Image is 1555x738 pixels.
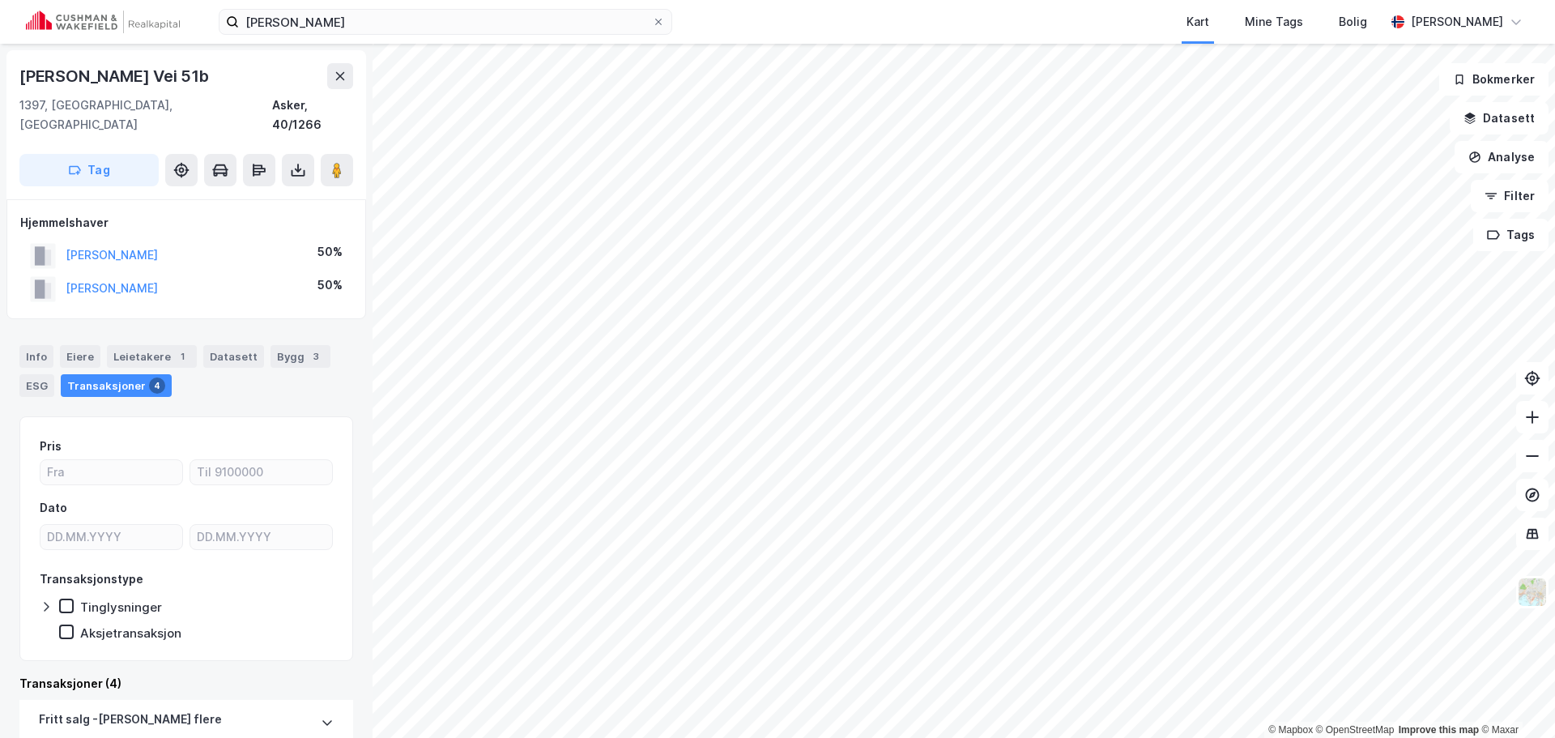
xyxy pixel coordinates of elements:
div: Asker, 40/1266 [272,96,353,134]
div: ESG [19,374,54,397]
img: cushman-wakefield-realkapital-logo.202ea83816669bd177139c58696a8fa1.svg [26,11,180,33]
a: Improve this map [1399,724,1479,736]
div: Bolig [1339,12,1367,32]
div: 1397, [GEOGRAPHIC_DATA], [GEOGRAPHIC_DATA] [19,96,272,134]
div: Pris [40,437,62,456]
div: 3 [308,348,324,365]
div: Transaksjoner [61,374,172,397]
div: 50% [317,242,343,262]
div: Fritt salg - [PERSON_NAME] flere [39,710,222,736]
div: Hjemmelshaver [20,213,352,232]
div: Dato [40,498,67,518]
input: Søk på adresse, matrikkel, gårdeiere, leietakere eller personer [239,10,652,34]
button: Tags [1473,219,1549,251]
input: DD.MM.YYYY [40,525,182,549]
div: [PERSON_NAME] Vei 51b [19,63,212,89]
img: Z [1517,577,1548,608]
div: Info [19,345,53,368]
a: Mapbox [1268,724,1313,736]
input: Fra [40,460,182,484]
div: Kart [1186,12,1209,32]
div: Kontrollprogram for chat [1474,660,1555,738]
div: 50% [317,275,343,295]
div: [PERSON_NAME] [1411,12,1503,32]
iframe: Chat Widget [1474,660,1555,738]
div: 4 [149,378,165,394]
div: Transaksjoner (4) [19,674,353,693]
button: Analyse [1455,141,1549,173]
button: Tag [19,154,159,186]
div: 1 [174,348,190,365]
div: Tinglysninger [80,599,162,615]
div: Mine Tags [1245,12,1303,32]
div: Leietakere [107,345,197,368]
button: Bokmerker [1439,63,1549,96]
div: Bygg [271,345,330,368]
button: Datasett [1450,102,1549,134]
div: Transaksjonstype [40,569,143,589]
input: Til 9100000 [190,460,332,484]
div: Eiere [60,345,100,368]
input: DD.MM.YYYY [190,525,332,549]
div: Aksjetransaksjon [80,625,181,641]
div: Datasett [203,345,264,368]
a: OpenStreetMap [1316,724,1395,736]
button: Filter [1471,180,1549,212]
